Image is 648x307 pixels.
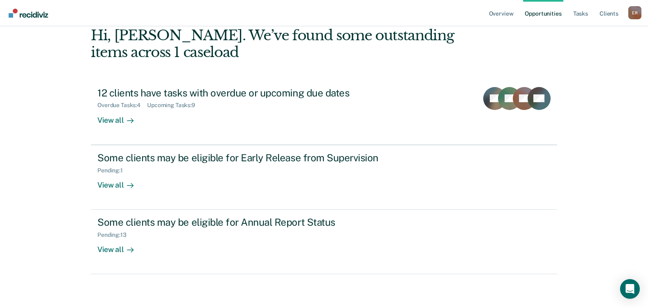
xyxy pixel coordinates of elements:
[620,279,640,299] div: Open Intercom Messenger
[97,174,143,190] div: View all
[97,238,143,254] div: View all
[97,231,133,238] div: Pending : 13
[97,152,386,164] div: Some clients may be eligible for Early Release from Supervision
[147,102,202,109] div: Upcoming Tasks : 9
[97,102,147,109] div: Overdue Tasks : 4
[97,216,386,228] div: Some clients may be eligible for Annual Report Status
[91,210,557,274] a: Some clients may be eligible for Annual Report StatusPending:13View all
[628,6,641,19] div: E R
[91,145,557,210] a: Some clients may be eligible for Early Release from SupervisionPending:1View all
[97,109,143,125] div: View all
[97,87,386,99] div: 12 clients have tasks with overdue or upcoming due dates
[9,9,48,18] img: Recidiviz
[91,80,557,145] a: 12 clients have tasks with overdue or upcoming due datesOverdue Tasks:4Upcoming Tasks:9View all
[91,27,464,61] div: Hi, [PERSON_NAME]. We’ve found some outstanding items across 1 caseload
[628,6,641,19] button: Profile dropdown button
[97,167,129,174] div: Pending : 1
